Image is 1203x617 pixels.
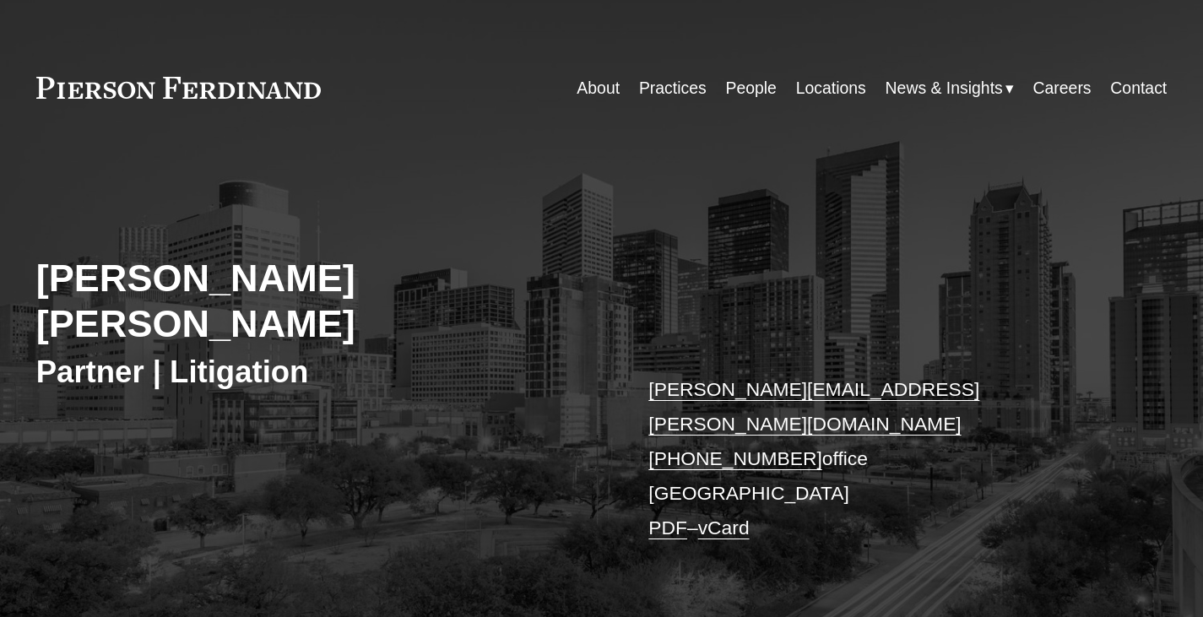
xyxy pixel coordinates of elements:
[698,517,750,539] a: vCard
[648,372,1119,546] p: office [GEOGRAPHIC_DATA] –
[1033,72,1092,105] a: Careers
[796,72,866,105] a: Locations
[648,517,687,539] a: PDF
[886,72,1014,105] a: folder dropdown
[36,256,602,348] h2: [PERSON_NAME] [PERSON_NAME]
[577,72,620,105] a: About
[1110,72,1167,105] a: Contact
[725,72,776,105] a: People
[648,447,822,469] a: [PHONE_NUMBER]
[648,378,979,435] a: [PERSON_NAME][EMAIL_ADDRESS][PERSON_NAME][DOMAIN_NAME]
[886,73,1003,103] span: News & Insights
[639,72,707,105] a: Practices
[36,353,602,391] h3: Partner | Litigation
